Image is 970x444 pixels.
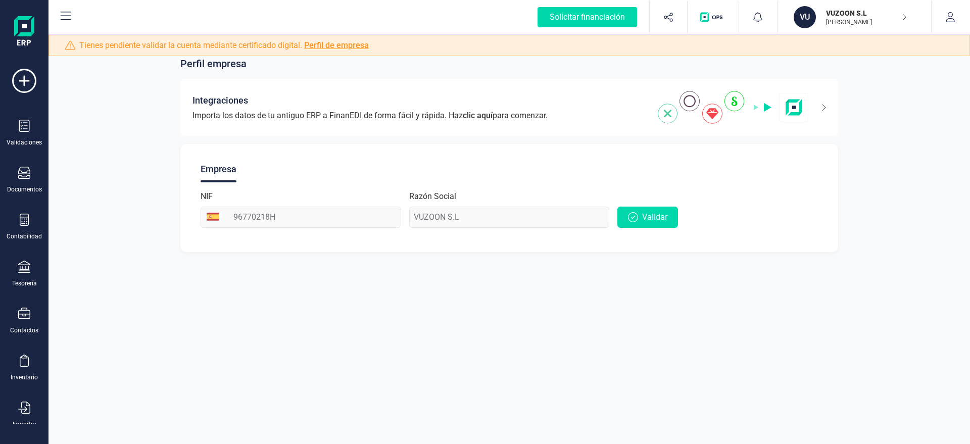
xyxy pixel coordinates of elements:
[7,185,42,193] div: Documentos
[304,40,369,50] a: Perfil de empresa
[192,110,548,122] span: Importa los datos de tu antiguo ERP a FinanEDI de forma fácil y rápida. Haz para comenzar.
[79,39,369,52] span: Tienes pendiente validar la cuenta mediante certificado digital.
[10,326,38,334] div: Contactos
[11,373,38,381] div: Inventario
[538,7,637,27] div: Solicitar financiación
[7,232,42,240] div: Contabilidad
[525,1,649,33] button: Solicitar financiación
[463,111,493,120] span: clic aquí
[192,93,248,108] span: Integraciones
[180,57,247,71] span: Perfil empresa
[700,12,726,22] img: Logo de OPS
[617,207,678,228] button: Validar
[658,91,809,124] img: integrations-img
[7,138,42,146] div: Validaciones
[14,16,34,48] img: Logo Finanedi
[201,190,213,203] label: NIF
[201,156,236,182] div: Empresa
[642,211,667,223] span: Validar
[13,420,36,428] div: Importar
[694,1,733,33] button: Logo de OPS
[794,6,816,28] div: VU
[826,18,907,26] p: [PERSON_NAME]
[790,1,919,33] button: VUVUZOON S.L[PERSON_NAME]
[826,8,907,18] p: VUZOON S.L
[409,190,456,203] label: Razón Social
[12,279,37,287] div: Tesorería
